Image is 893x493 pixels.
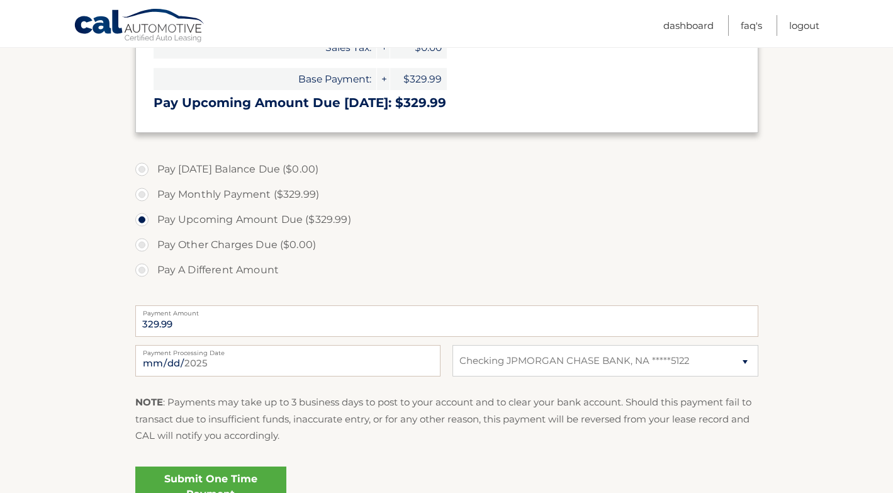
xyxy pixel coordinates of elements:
[663,15,714,36] a: Dashboard
[154,68,376,90] span: Base Payment:
[135,232,758,258] label: Pay Other Charges Due ($0.00)
[390,68,447,90] span: $329.99
[135,396,163,408] strong: NOTE
[135,182,758,207] label: Pay Monthly Payment ($329.99)
[135,345,441,377] input: Payment Date
[154,95,740,111] h3: Pay Upcoming Amount Due [DATE]: $329.99
[377,68,390,90] span: +
[135,258,758,283] label: Pay A Different Amount
[741,15,762,36] a: FAQ's
[74,8,206,45] a: Cal Automotive
[135,157,758,182] label: Pay [DATE] Balance Due ($0.00)
[135,305,758,315] label: Payment Amount
[135,305,758,337] input: Payment Amount
[135,394,758,444] p: : Payments may take up to 3 business days to post to your account and to clear your bank account....
[135,207,758,232] label: Pay Upcoming Amount Due ($329.99)
[135,345,441,355] label: Payment Processing Date
[789,15,819,36] a: Logout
